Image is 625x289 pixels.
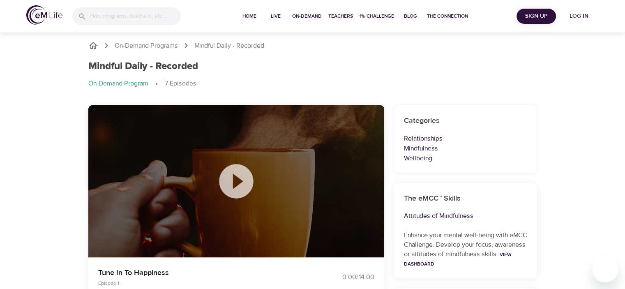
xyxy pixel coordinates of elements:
p: Enhance your mental well-being with eMCC Challenge. Develop your focus, awareness or attitudes of... [404,231,527,268]
p: Wellbeing [404,153,527,163]
span: Teachers [328,12,353,21]
iframe: Button to launch messaging window [592,256,618,282]
button: Sign Up [517,9,556,24]
p: Mindfulness [404,143,527,153]
p: Tune In To Happiness [98,267,303,278]
p: On-Demand Program [88,79,148,88]
h6: Categories [404,115,527,127]
span: Log in [563,11,595,21]
h1: Mindful Daily - Recorded [88,60,198,72]
a: On-Demand Programs [115,41,178,51]
span: Home [240,12,259,21]
span: Blog [401,12,420,21]
h6: The eMCC™ Skills [404,193,527,205]
span: 1% Challenge [360,12,394,21]
div: 0:00 / 14:00 [313,273,374,282]
button: Log in [559,9,599,24]
img: logo [26,5,62,25]
nav: breadcrumb [88,41,537,51]
span: Sign Up [520,11,553,21]
p: Mindful Daily - Recorded [194,41,264,51]
nav: breadcrumb [88,79,537,89]
p: Episode 1 [98,280,303,287]
p: Relationships [404,134,527,143]
p: Attitudes of Mindfulness [404,211,527,221]
span: The Connection [427,12,468,21]
input: Find programs, teachers, etc... [90,7,181,25]
span: On-Demand [292,12,322,21]
span: Live [266,12,286,21]
p: 7 Episodes [165,79,196,88]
